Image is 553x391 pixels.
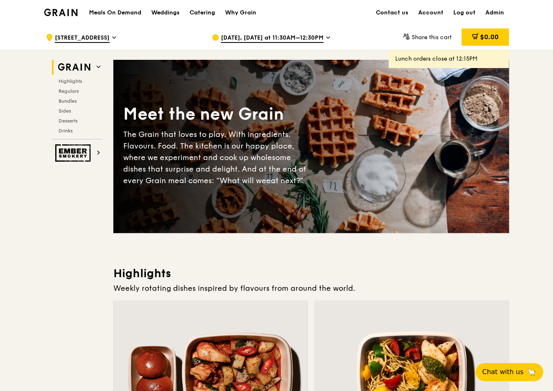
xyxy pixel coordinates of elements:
[59,78,82,84] span: Highlights
[371,0,413,25] a: Contact us
[412,34,452,41] span: Share this cart
[527,367,537,377] span: 🦙
[113,283,509,294] div: Weekly rotating dishes inspired by flavours from around the world.
[59,108,71,114] span: Sides
[448,0,480,25] a: Log out
[113,266,509,281] h3: Highlights
[480,0,509,25] a: Admin
[220,0,261,25] a: Why Grain
[59,88,79,94] span: Regulars
[123,103,311,125] div: Meet the new Grain
[480,33,499,41] span: $0.00
[185,0,220,25] a: Catering
[266,176,303,185] span: eat next?”
[55,34,110,43] span: [STREET_ADDRESS]
[395,55,502,63] div: Lunch orders close at 12:15PM
[221,34,323,43] span: [DATE], [DATE] at 11:30AM–12:30PM
[413,0,448,25] a: Account
[151,0,180,25] div: Weddings
[55,60,93,75] img: Grain web logo
[476,363,543,381] button: Chat with us🦙
[59,98,77,104] span: Bundles
[59,128,73,134] span: Drinks
[146,0,185,25] a: Weddings
[225,0,256,25] div: Why Grain
[44,9,77,16] img: Grain
[482,367,523,377] span: Chat with us
[55,144,93,162] img: Ember Smokery web logo
[123,129,311,186] div: The Grain that loves to play. With ingredients. Flavours. Food. The kitchen is our happy place, w...
[89,9,141,17] h1: Meals On Demand
[190,0,215,25] div: Catering
[59,118,77,124] span: Desserts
